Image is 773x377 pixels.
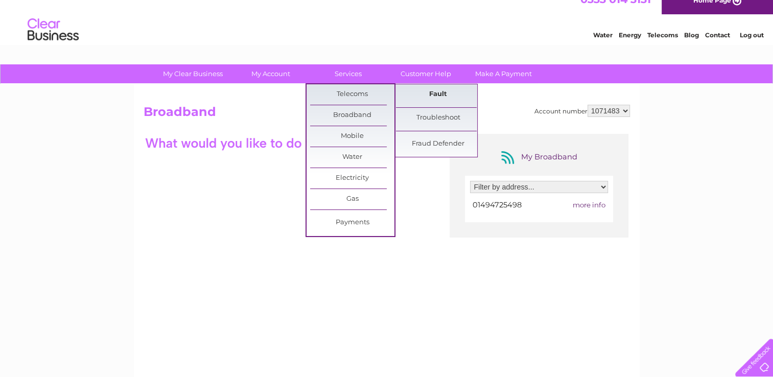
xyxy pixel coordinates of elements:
img: logo.png [27,27,79,58]
a: Broadband [310,105,394,126]
a: Log out [739,43,763,51]
a: My Clear Business [151,64,235,83]
a: Telecoms [647,43,678,51]
a: Blog [684,43,699,51]
a: Customer Help [384,64,468,83]
a: Troubleshoot [396,108,480,128]
div: My Broadband [498,149,580,166]
div: Clear Business is a trading name of Verastar Limited (registered in [GEOGRAPHIC_DATA] No. 3667643... [146,6,628,50]
a: Water [310,147,394,168]
a: Gas [310,189,394,209]
a: Mobile [310,126,394,147]
a: Fault [396,84,480,105]
a: My Account [228,64,313,83]
a: Electricity [310,168,394,188]
a: Make A Payment [461,64,546,83]
a: Payments [310,213,394,233]
span: more info [573,201,605,209]
h2: Broadband [144,105,630,124]
a: Energy [619,43,641,51]
a: Fraud Defender [396,134,480,154]
a: Water [593,43,613,51]
span: 01494725498 [473,200,522,209]
div: Account number [534,105,630,117]
a: Services [306,64,390,83]
a: Contact [705,43,730,51]
a: Telecoms [310,84,394,105]
a: 0333 014 3131 [580,5,651,18]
